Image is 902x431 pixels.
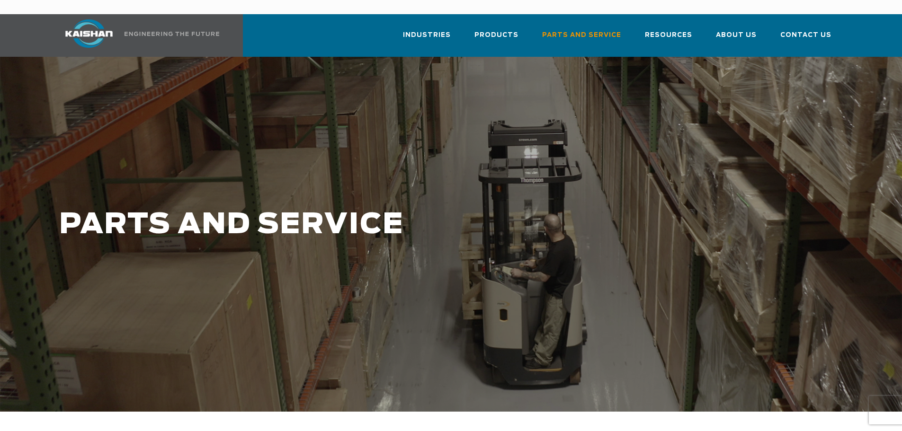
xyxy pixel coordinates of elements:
span: Products [474,30,518,41]
a: Kaishan USA [54,14,221,57]
span: Resources [645,30,692,41]
h1: PARTS AND SERVICE [59,209,711,241]
a: Contact Us [780,23,831,55]
a: About Us [716,23,757,55]
a: Resources [645,23,692,55]
a: Industries [403,23,451,55]
a: Parts and Service [542,23,621,55]
span: Industries [403,30,451,41]
span: Contact Us [780,30,831,41]
img: Engineering the future [125,32,219,36]
img: kaishan logo [54,19,125,48]
span: Parts and Service [542,30,621,41]
a: Products [474,23,518,55]
span: About Us [716,30,757,41]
